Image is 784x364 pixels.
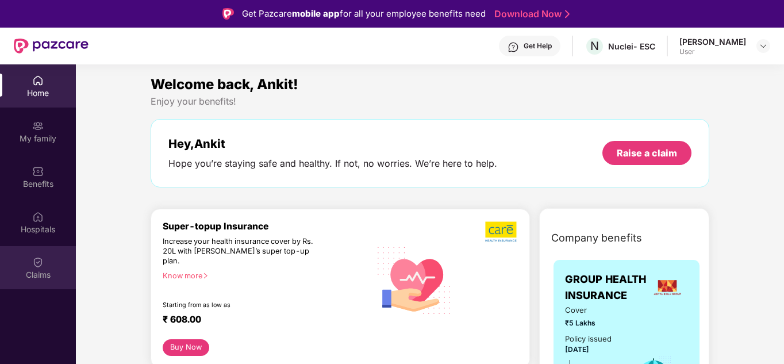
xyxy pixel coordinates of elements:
div: Increase your health insurance cover by Rs. 20L with [PERSON_NAME]’s super top-up plan. [163,237,320,266]
button: Buy Now [163,339,209,356]
span: [DATE] [565,345,589,354]
div: [PERSON_NAME] [679,36,746,47]
div: Get Pazcare for all your employee benefits need [242,7,486,21]
div: ₹ 608.00 [163,314,359,328]
img: New Pazcare Logo [14,39,89,53]
div: Policy issued [565,333,612,345]
span: right [202,273,209,279]
img: svg+xml;base64,PHN2ZyBpZD0iQmVuZWZpdHMiIHhtbG5zPSJodHRwOi8vd3d3LnczLm9yZy8yMDAwL3N2ZyIgd2lkdGg9Ij... [32,166,44,177]
div: Super-topup Insurance [163,221,370,232]
span: Company benefits [551,230,642,246]
div: Hope you’re staying safe and healthy. If not, no worries. We’re here to help. [168,158,497,170]
span: Cover [565,304,619,316]
span: ₹5 Lakhs [565,317,619,328]
img: Stroke [565,8,570,20]
div: User [679,47,746,56]
img: svg+xml;base64,PHN2ZyB4bWxucz0iaHR0cDovL3d3dy53My5vcmcvMjAwMC9zdmciIHhtbG5zOnhsaW5rPSJodHRwOi8vd3... [370,235,459,325]
img: insurerLogo [652,272,683,303]
img: svg+xml;base64,PHN2ZyBpZD0iQ2xhaW0iIHhtbG5zPSJodHRwOi8vd3d3LnczLm9yZy8yMDAwL3N2ZyIgd2lkdGg9IjIwIi... [32,256,44,268]
div: Starting from as low as [163,301,321,309]
span: Welcome back, Ankit! [151,76,298,93]
img: svg+xml;base64,PHN2ZyB3aWR0aD0iMjAiIGhlaWdodD0iMjAiIHZpZXdCb3g9IjAgMCAyMCAyMCIgZmlsbD0ibm9uZSIgeG... [32,120,44,132]
div: Get Help [524,41,552,51]
div: Hey, Ankit [168,137,497,151]
img: svg+xml;base64,PHN2ZyBpZD0iRHJvcGRvd24tMzJ4MzIiIHhtbG5zPSJodHRwOi8vd3d3LnczLm9yZy8yMDAwL3N2ZyIgd2... [759,41,768,51]
div: Enjoy your benefits! [151,95,709,108]
span: N [590,39,599,53]
img: svg+xml;base64,PHN2ZyBpZD0iSG9tZSIgeG1sbnM9Imh0dHA6Ly93d3cudzMub3JnLzIwMDAvc3ZnIiB3aWR0aD0iMjAiIG... [32,75,44,86]
img: svg+xml;base64,PHN2ZyBpZD0iSGVscC0zMngzMiIgeG1sbnM9Imh0dHA6Ly93d3cudzMub3JnLzIwMDAvc3ZnIiB3aWR0aD... [508,41,519,53]
img: svg+xml;base64,PHN2ZyBpZD0iSG9zcGl0YWxzIiB4bWxucz0iaHR0cDovL3d3dy53My5vcmcvMjAwMC9zdmciIHdpZHRoPS... [32,211,44,223]
div: Nuclei- ESC [608,41,655,52]
strong: mobile app [292,8,340,19]
span: GROUP HEALTH INSURANCE [565,271,647,304]
div: Raise a claim [617,147,677,159]
img: Logo [222,8,234,20]
a: Download Now [494,8,566,20]
img: b5dec4f62d2307b9de63beb79f102df3.png [485,221,518,243]
div: Know more [163,271,363,279]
